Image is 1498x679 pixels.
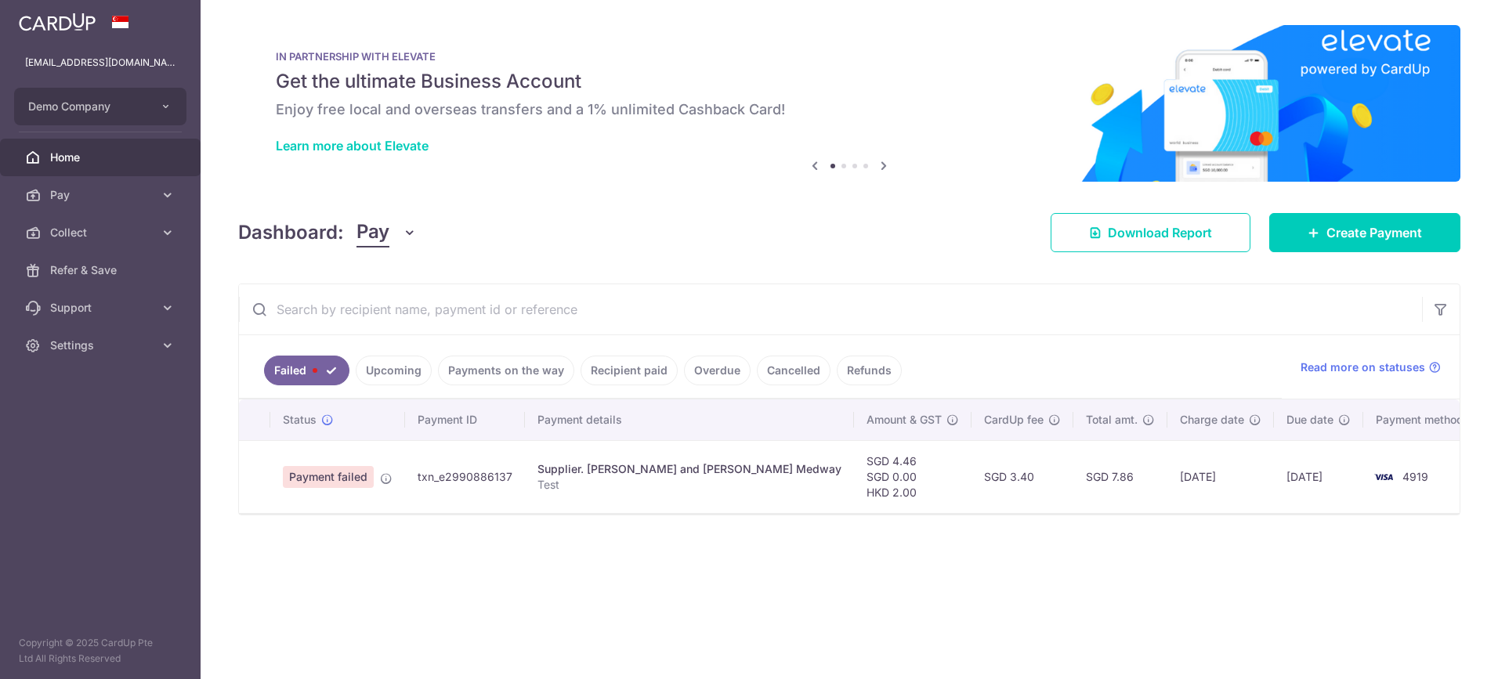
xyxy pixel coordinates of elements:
a: Download Report [1051,213,1250,252]
p: Test [537,477,841,493]
a: Read more on statuses [1301,359,1441,375]
th: Payment details [525,399,854,440]
a: Recipient paid [581,356,678,385]
button: Pay [356,218,417,247]
span: CardUp fee [984,412,1044,428]
span: Due date [1286,412,1333,428]
span: 4919 [1402,470,1428,483]
span: Collect [50,225,154,240]
td: SGD 4.46 SGD 0.00 HKD 2.00 [854,440,972,513]
input: Search by recipient name, payment id or reference [239,284,1422,334]
span: Refer & Save [50,262,154,278]
a: Payments on the way [438,356,574,385]
span: Status [283,412,317,428]
span: Download Report [1108,223,1212,242]
span: Support [50,300,154,316]
p: IN PARTNERSHIP WITH ELEVATE [276,50,1423,63]
span: Create Payment [1326,223,1422,242]
a: Upcoming [356,356,432,385]
h5: Get the ultimate Business Account [276,69,1423,94]
span: Home [50,150,154,165]
td: [DATE] [1167,440,1274,513]
div: Supplier. [PERSON_NAME] and [PERSON_NAME] Medway [537,461,841,477]
td: [DATE] [1274,440,1363,513]
td: SGD 7.86 [1073,440,1167,513]
th: Payment method [1363,399,1476,440]
a: Create Payment [1269,213,1460,252]
th: Payment ID [405,399,525,440]
span: Demo Company [28,99,144,114]
span: Total amt. [1086,412,1138,428]
a: Overdue [684,356,751,385]
h6: Enjoy free local and overseas transfers and a 1% unlimited Cashback Card! [276,100,1423,119]
a: Cancelled [757,356,830,385]
span: Charge date [1180,412,1244,428]
a: Refunds [837,356,902,385]
a: Learn more about Elevate [276,138,429,153]
span: Amount & GST [867,412,942,428]
img: CardUp [19,13,96,31]
span: Pay [50,187,154,203]
p: [EMAIL_ADDRESS][DOMAIN_NAME] [25,55,175,70]
td: txn_e2990886137 [405,440,525,513]
img: Bank Card [1368,468,1399,486]
button: Demo Company [14,88,186,125]
img: Renovation banner [238,25,1460,182]
a: Failed [264,356,349,385]
h4: Dashboard: [238,219,344,247]
td: SGD 3.40 [972,440,1073,513]
span: Settings [50,338,154,353]
span: Read more on statuses [1301,359,1425,375]
span: Pay [356,218,389,247]
span: Payment failed [283,466,374,488]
